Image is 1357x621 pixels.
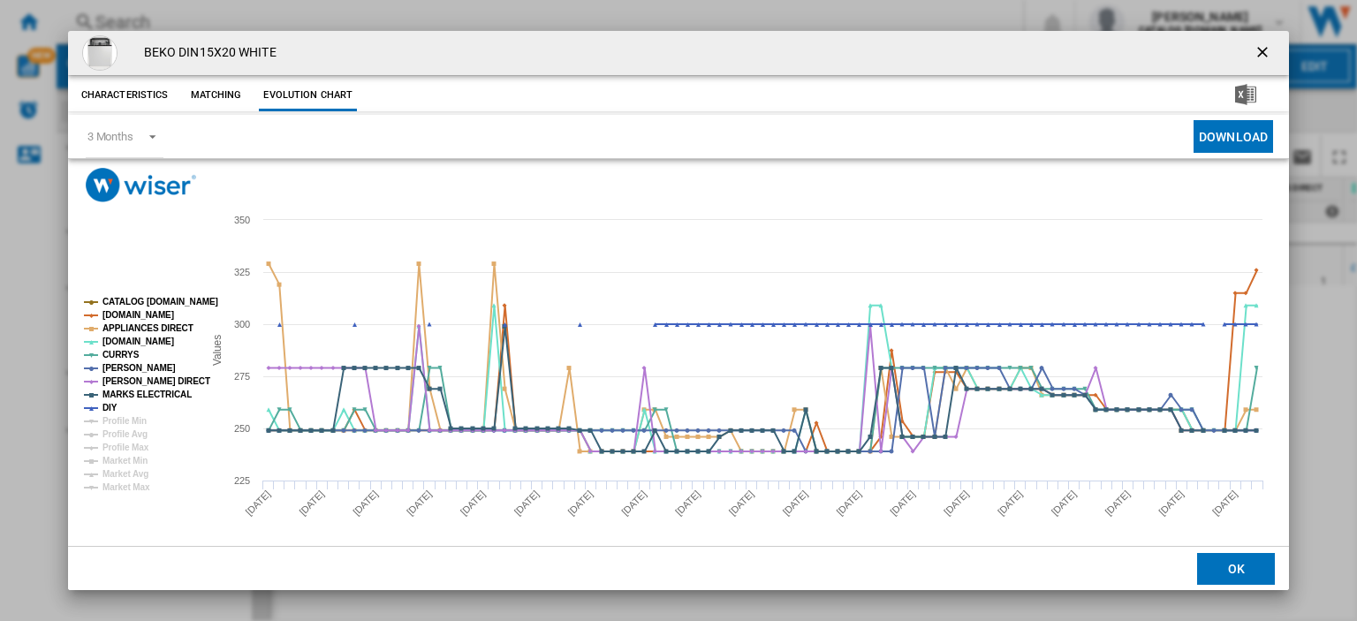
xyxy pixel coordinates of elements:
tspan: [PERSON_NAME] [102,363,176,373]
tspan: Profile Avg [102,429,148,439]
tspan: [DATE] [673,488,702,518]
tspan: APPLIANCES DIRECT [102,323,193,333]
button: getI18NText('BUTTONS.CLOSE_DIALOG') [1247,35,1282,71]
tspan: MARKS ELECTRICAL [102,390,192,399]
tspan: DIY [102,403,118,413]
tspan: [DATE] [996,488,1025,518]
tspan: CATALOG [DOMAIN_NAME] [102,297,218,307]
tspan: Market Min [102,456,148,466]
button: OK [1197,552,1275,584]
tspan: [DATE] [459,488,488,518]
tspan: 350 [234,215,250,225]
tspan: Values [211,335,224,366]
tspan: [DATE] [834,488,863,518]
img: excel-24x24.png [1235,84,1256,105]
tspan: [PERSON_NAME] DIRECT [102,376,210,386]
tspan: 225 [234,475,250,486]
tspan: Profile Max [102,443,149,452]
tspan: [DATE] [1103,488,1132,518]
button: Characteristics [77,80,173,111]
tspan: [DATE] [512,488,541,518]
tspan: CURRYS [102,350,140,360]
tspan: [DATE] [619,488,648,518]
tspan: 300 [234,319,250,329]
tspan: [DATE] [942,488,971,518]
tspan: 250 [234,423,250,434]
tspan: [DATE] [565,488,595,518]
md-dialog: Product popup [68,31,1289,590]
img: 10212934 [82,35,118,71]
tspan: [DATE] [243,488,272,518]
tspan: [DATE] [1156,488,1186,518]
button: Matching [177,80,254,111]
tspan: 325 [234,267,250,277]
tspan: [DOMAIN_NAME] [102,337,174,346]
tspan: Profile Min [102,416,147,426]
tspan: [DATE] [1049,488,1078,518]
img: logo_wiser_300x94.png [86,168,196,202]
tspan: [DATE] [1210,488,1239,518]
tspan: 275 [234,371,250,382]
button: Download [1194,120,1273,153]
tspan: [DATE] [727,488,756,518]
tspan: [DATE] [780,488,809,518]
tspan: Market Max [102,482,150,492]
h4: BEKO DIN15X20 WHITE [135,44,277,62]
button: Download in Excel [1207,80,1285,111]
ng-md-icon: getI18NText('BUTTONS.CLOSE_DIALOG') [1254,43,1275,64]
tspan: [DATE] [405,488,434,518]
tspan: [DOMAIN_NAME] [102,310,174,320]
button: Evolution chart [259,80,357,111]
tspan: Market Avg [102,469,148,479]
tspan: [DATE] [888,488,917,518]
div: 3 Months [87,130,133,143]
tspan: [DATE] [297,488,326,518]
tspan: [DATE] [351,488,380,518]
